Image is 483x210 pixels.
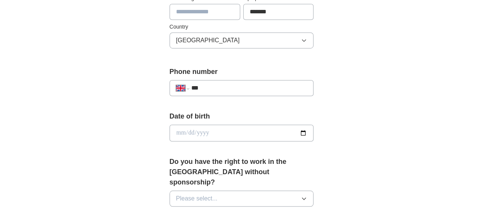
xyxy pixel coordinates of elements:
[170,111,314,122] label: Date of birth
[176,36,240,45] span: [GEOGRAPHIC_DATA]
[170,32,314,48] button: [GEOGRAPHIC_DATA]
[170,67,314,77] label: Phone number
[170,157,314,188] label: Do you have the right to work in the [GEOGRAPHIC_DATA] without sponsorship?
[176,194,218,203] span: Please select...
[170,191,314,207] button: Please select...
[170,23,314,31] label: Country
